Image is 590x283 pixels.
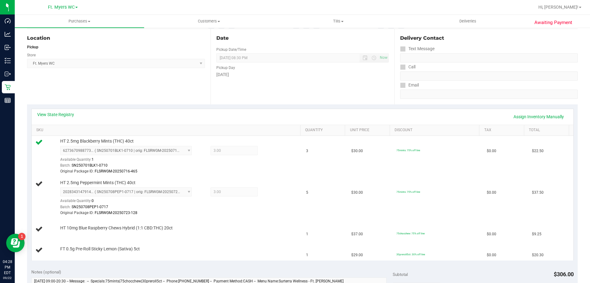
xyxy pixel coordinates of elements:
[27,52,36,58] label: Store
[15,15,144,28] a: Purchases
[395,128,477,133] a: Discount
[396,253,425,256] span: 30preroll5ct: 30% off line
[60,138,134,144] span: HT 2.5mg Blackberry Mints (THC) 40ct
[529,128,566,133] a: Total
[306,252,308,258] span: 1
[37,111,74,118] a: View State Registry
[216,47,246,52] label: Pickup Date/Time
[5,18,11,24] inline-svg: Dashboard
[532,148,544,154] span: $22.50
[487,231,496,237] span: $0.00
[400,44,435,53] label: Text Message
[306,190,308,196] span: 5
[5,84,11,90] inline-svg: Retail
[400,81,419,90] label: Email
[351,231,363,237] span: $37.00
[393,272,408,277] span: Subtotal
[92,199,94,203] span: 0
[306,231,308,237] span: 1
[487,252,496,258] span: $0.00
[6,234,25,252] iframe: Resource center
[274,18,403,24] span: Tills
[60,169,94,173] span: Original Package ID:
[95,169,137,173] span: FLSRWGM-20250716-465
[15,18,144,24] span: Purchases
[18,233,26,240] iframe: Resource center unread badge
[396,149,420,152] span: 75mints: 75% off line
[60,180,136,186] span: HT 2.5mg Peppermint Mints (THC) 40ct
[36,128,298,133] a: SKU
[5,71,11,77] inline-svg: Outbound
[400,71,578,81] input: Format: (999) 999-9999
[60,246,140,252] span: FT 0.5g Pre-Roll Sticky Lemon (Sativa) 5ct
[216,71,388,78] div: [DATE]
[487,148,496,154] span: $0.00
[5,58,11,64] inline-svg: Inventory
[487,190,496,196] span: $0.00
[92,157,94,162] span: 1
[351,190,363,196] span: $30.00
[60,205,71,209] span: Batch:
[72,163,108,168] span: SN250701BLK1-0710
[534,19,572,26] span: Awaiting Payment
[72,205,108,209] span: SN250708PEP1-0717
[216,65,235,71] label: Pickup Day
[60,196,199,208] div: Available Quantity:
[5,31,11,37] inline-svg: Analytics
[400,53,578,63] input: Format: (999) 999-9999
[400,34,578,42] div: Delivery Contact
[60,225,173,231] span: HT 10mg Blue Raspberry Chews Hybrid (1:1 CBD:THC) 20ct
[351,252,363,258] span: $29.00
[305,128,343,133] a: Quantity
[538,5,578,10] span: Hi, [PERSON_NAME]!
[273,15,403,28] a: Tills
[396,232,425,235] span: 75chocchew: 75% off line
[48,5,75,10] span: Ft. Myers WC
[451,18,485,24] span: Deliveries
[5,97,11,103] inline-svg: Reports
[144,18,273,24] span: Customers
[532,190,544,196] span: $37.50
[27,34,205,42] div: Location
[532,252,544,258] span: $20.30
[60,163,71,168] span: Batch:
[144,15,273,28] a: Customers
[27,45,38,49] strong: Pickup
[351,148,363,154] span: $30.00
[216,34,388,42] div: Date
[31,269,61,274] span: Notes (optional)
[60,211,94,215] span: Original Package ID:
[532,231,541,237] span: $9.25
[3,276,12,280] p: 09/22
[403,15,533,28] a: Deliveries
[5,44,11,51] inline-svg: Inbound
[3,259,12,276] p: 04:28 PM EDT
[484,128,522,133] a: Tax
[350,128,387,133] a: Unit Price
[400,63,415,71] label: Call
[554,271,574,277] span: $306.00
[95,211,137,215] span: FLSRWGM-20250723-128
[60,155,199,167] div: Available Quantity:
[396,190,420,193] span: 75mints: 75% off line
[306,148,308,154] span: 3
[509,111,568,122] a: Assign Inventory Manually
